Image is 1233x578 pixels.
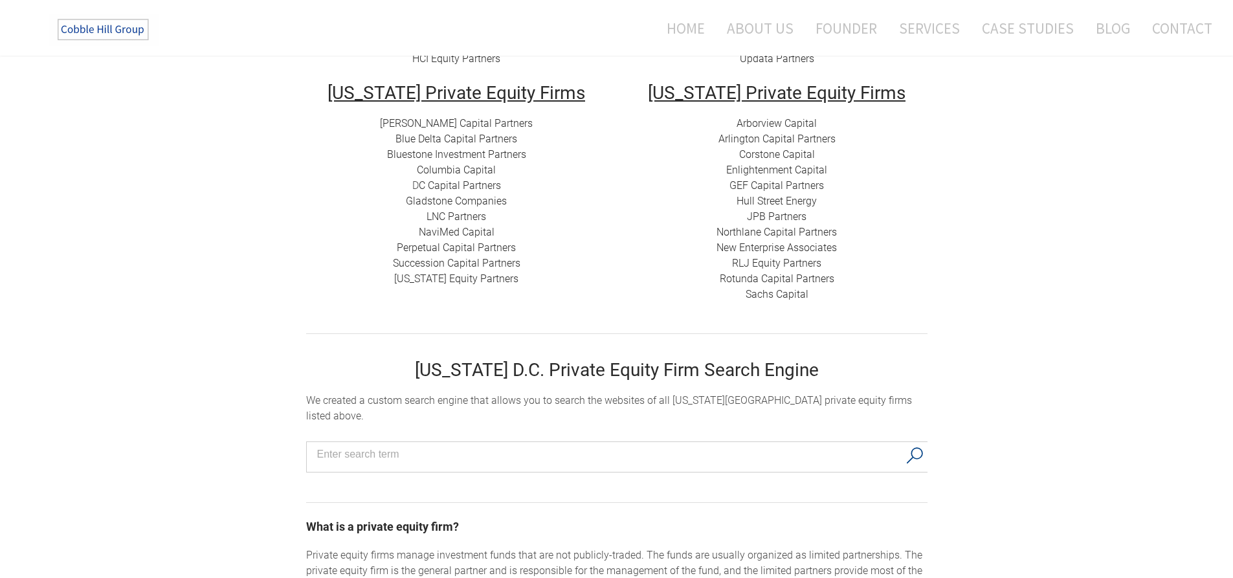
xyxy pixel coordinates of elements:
img: The Cobble Hill Group LLC [49,14,159,46]
a: Case Studies [972,11,1083,45]
button: Search [902,442,928,469]
a: Blog [1086,11,1140,45]
a: Columbia Capital [417,164,496,176]
a: Founder [806,11,887,45]
a: [PERSON_NAME] Capital Partners [380,117,533,129]
a: About Us [717,11,803,45]
a: NaviMed Capital [419,226,494,238]
a: Blue Delta Capital Partners [395,133,517,145]
a: LNC Partners [427,210,486,223]
h2: ​ [306,516,928,534]
a: Home [647,11,715,45]
input: Search input [317,445,899,464]
a: [US_STATE] Equity Partners​ [394,272,518,285]
a: Arborview Capital [737,117,817,129]
a: Corstone Capital [739,148,815,161]
a: HCI Equity Partners [412,52,500,65]
a: Services [889,11,970,45]
a: Hull Street Energy [737,195,817,207]
a: ​Perpetual Capital Partners [397,241,516,254]
a: Updata Partners [740,52,814,65]
a: ​RLJ Equity Partners [732,257,821,269]
div: D [306,116,607,287]
a: Arlington Capital Partners​ [718,133,836,145]
a: New Enterprise Associates [716,241,837,254]
a: ​​Rotunda Capital Partners [720,272,834,285]
font: What is a private equity firm? [306,520,459,533]
a: GEF Capital Partners [729,179,824,192]
a: Contact [1142,11,1212,45]
a: ​Enlightenment Capital [726,164,827,176]
u: [US_STATE] Private Equity Firms [648,82,905,104]
a: JPB Partners [747,210,806,223]
u: [US_STATE] Private Equity Firms [328,82,585,104]
a: Sachs Capital [746,288,808,300]
a: ​Bluestone Investment Partners [387,148,526,161]
h2: [US_STATE] D.C. Private Equity Firm Search Engine [306,361,928,379]
a: Gladstone Companies [406,195,507,207]
div: ​We created a custom search engine that allows you to search the websites of all [US_STATE][GEOGR... [306,393,928,424]
a: Northlane Capital Partners [716,226,837,238]
a: C Capital Partners [419,179,501,192]
a: Succession Capital Partners [393,257,520,269]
